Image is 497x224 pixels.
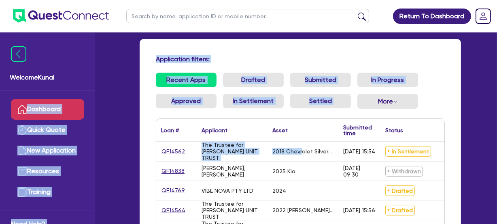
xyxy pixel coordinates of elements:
[11,46,26,62] img: icon-menu-close
[126,9,369,23] input: Search by name, application ID or mobile number...
[357,94,418,109] button: Dropdown toggle
[290,94,351,108] a: Settled
[11,99,84,120] a: Dashboard
[385,166,423,177] span: Withdrawn
[272,207,333,213] div: 2022 [PERSON_NAME] R44 RAVEN
[11,161,84,182] a: Resources
[223,73,284,87] a: Drafted
[290,73,351,87] a: Submitted
[272,187,286,194] div: 2024
[10,73,85,82] span: Welcome Kunal
[17,125,27,135] img: quick-quote
[17,187,27,197] img: training
[385,185,415,196] span: Drafted
[156,73,217,87] a: Recent Apps
[161,206,186,215] a: QF14564
[393,9,471,24] a: Return To Dashboard
[385,205,415,215] span: Drafted
[385,146,431,157] span: In Settlement
[156,55,445,63] h4: Application filters:
[202,127,227,133] div: Applicant
[202,187,253,194] div: VIBE NOVA PTY LTD
[13,9,109,23] img: quest-connect-logo-blue
[156,94,217,108] a: Approved
[202,200,263,220] div: The Trustee for [PERSON_NAME] UNIT TRUST
[11,120,84,140] a: Quick Quote
[161,127,179,133] div: Loan #
[223,94,284,108] a: In Settlement
[343,207,375,213] div: [DATE] 15:56
[11,182,84,202] a: Training
[343,148,375,155] div: [DATE] 15:54
[202,165,263,178] div: [PERSON_NAME], [PERSON_NAME]
[17,146,27,155] img: new-application
[272,148,333,155] div: 2018 Chevrolet Silverado LTZ
[473,6,494,27] a: Dropdown toggle
[11,140,84,161] a: New Application
[272,127,288,133] div: Asset
[161,166,185,176] a: QF14838
[272,168,295,174] div: 2025 Kia
[161,147,185,156] a: QF14562
[161,186,185,195] a: QF14769
[202,142,263,161] div: The Trustee for [PERSON_NAME] UNIT TRUST
[385,127,403,133] div: Status
[17,166,27,176] img: resources
[343,125,372,136] div: Submitted time
[357,73,418,87] a: In Progress
[343,165,376,178] div: [DATE] 09:30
